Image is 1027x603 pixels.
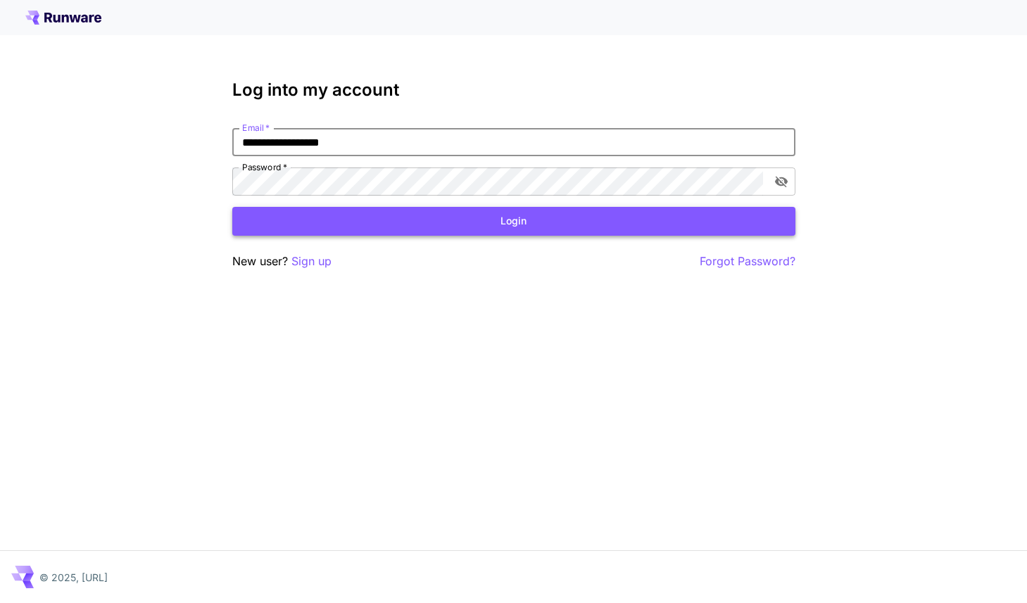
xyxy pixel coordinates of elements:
[232,207,795,236] button: Login
[232,253,332,270] p: New user?
[769,169,794,194] button: toggle password visibility
[232,80,795,100] h3: Log into my account
[291,253,332,270] button: Sign up
[39,570,108,585] p: © 2025, [URL]
[242,161,287,173] label: Password
[242,122,270,134] label: Email
[700,253,795,270] button: Forgot Password?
